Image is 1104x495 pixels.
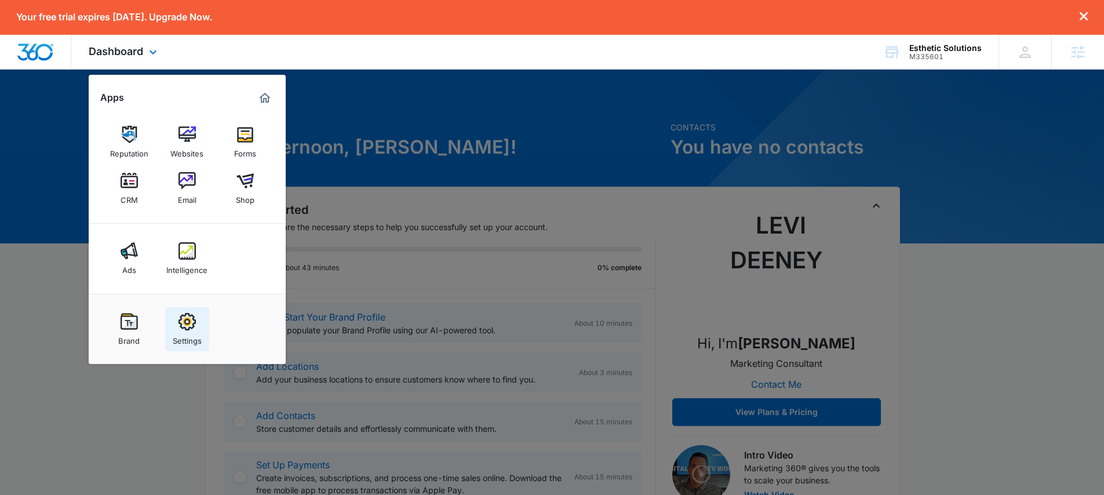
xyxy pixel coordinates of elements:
[178,190,196,205] div: Email
[12,115,17,123] span: ⊘
[16,12,212,23] p: Your free trial expires [DATE]. Upgrade Now.
[122,260,136,275] div: Ads
[121,190,138,205] div: CRM
[1080,12,1088,23] button: dismiss this dialog
[12,9,156,24] h3: Get your personalized plan
[165,120,209,164] a: Websites
[165,236,209,281] a: Intelligence
[12,30,156,107] p: Contact your Marketing Consultant to get your personalized marketing plan for your unique busines...
[173,330,202,345] div: Settings
[12,115,57,123] a: Hide these tips
[71,35,177,69] div: Dashboard
[118,330,140,345] div: Brand
[110,143,148,158] div: Reputation
[89,45,143,57] span: Dashboard
[223,120,267,164] a: Forms
[234,143,256,158] div: Forms
[107,236,151,281] a: Ads
[165,166,209,210] a: Email
[909,53,982,61] div: account id
[256,89,274,107] a: Marketing 360® Dashboard
[223,166,267,210] a: Shop
[165,307,209,351] a: Settings
[107,166,151,210] a: CRM
[100,92,124,103] h2: Apps
[170,143,203,158] div: Websites
[166,260,207,275] div: Intelligence
[909,43,982,53] div: account name
[236,190,254,205] div: Shop
[107,307,151,351] a: Brand
[107,120,151,164] a: Reputation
